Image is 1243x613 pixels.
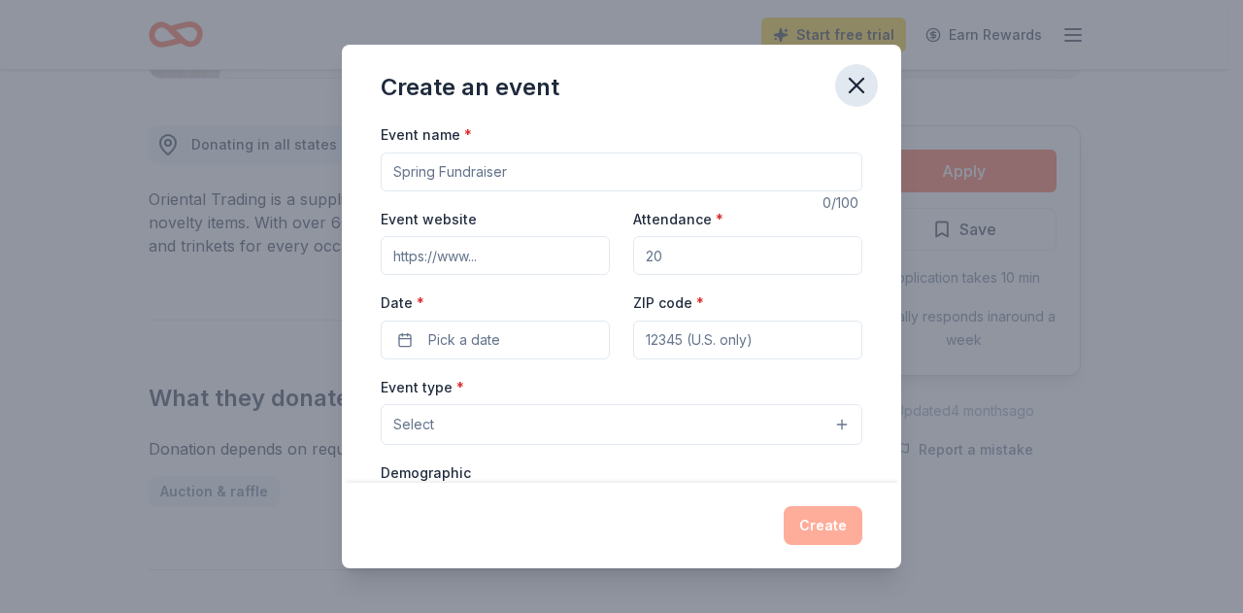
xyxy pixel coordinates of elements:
div: Create an event [381,72,559,103]
label: ZIP code [633,293,704,313]
input: 20 [633,236,862,275]
input: 12345 (U.S. only) [633,321,862,359]
label: Demographic [381,463,471,483]
div: 0 /100 [823,191,862,215]
span: Select [393,413,434,436]
button: Pick a date [381,321,610,359]
input: Spring Fundraiser [381,153,862,191]
label: Event website [381,210,477,229]
label: Date [381,293,610,313]
label: Event type [381,378,464,397]
button: Select [381,404,862,445]
span: Pick a date [428,328,500,352]
label: Event name [381,125,472,145]
input: https://www... [381,236,610,275]
label: Attendance [633,210,723,229]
